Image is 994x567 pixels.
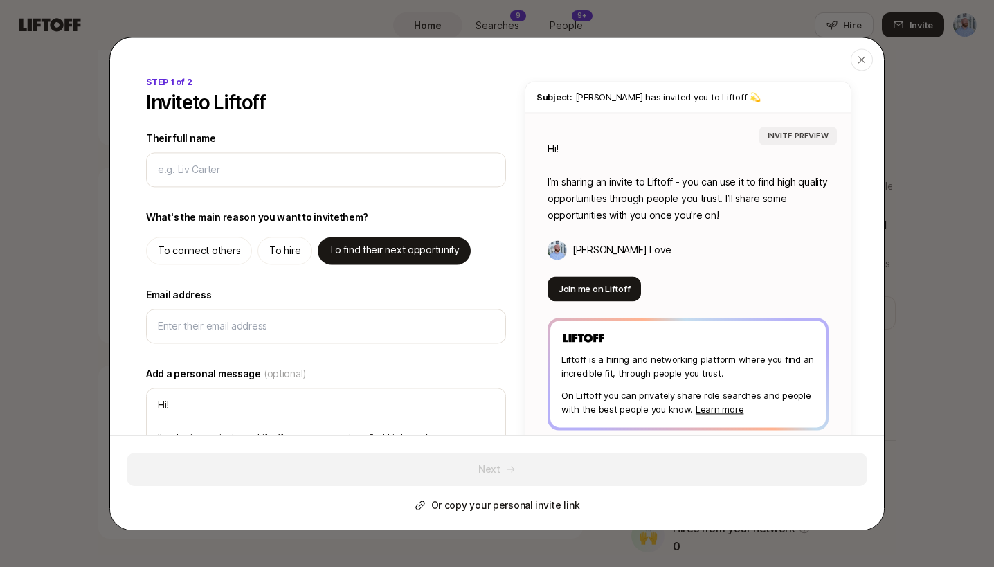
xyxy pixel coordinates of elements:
[158,318,494,334] input: Enter their email address
[548,141,829,224] p: Hi! I’m sharing an invite to Liftoff - you can use it to find high quality opportunities through ...
[158,242,240,259] p: To connect others
[146,388,506,489] textarea: Hi! I’m sharing an invite to Liftoff - you can use it to find high quality opportunities through ...
[561,332,606,345] img: Liftoff Logo
[561,389,815,417] p: On Liftoff you can privately share role searches and people with the best people you know.
[561,353,815,381] p: Liftoff is a hiring and networking platform where you find an incredible fit, through people you ...
[768,129,829,142] p: INVITE PREVIEW
[146,366,506,382] label: Add a personal message
[269,242,300,259] p: To hire
[146,209,368,226] p: What's the main reason you want to invite them ?
[264,366,307,382] span: (optional)
[329,242,460,258] p: To find their next opportunity
[146,130,506,147] label: Their full name
[146,91,266,114] p: Invite to Liftoff
[146,287,506,303] label: Email address
[536,90,840,104] p: [PERSON_NAME] has invited you to Liftoff 💫
[415,496,580,513] button: Or copy your personal invite link
[431,496,580,513] p: Or copy your personal invite link
[536,91,572,102] span: Subject:
[548,276,641,301] button: Join me on Liftoff
[158,161,489,178] input: e.g. Liv Carter
[572,242,671,258] p: [PERSON_NAME] Love
[146,76,192,89] p: STEP 1 of 2
[696,404,743,415] a: Learn more
[548,240,567,260] img: Taft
